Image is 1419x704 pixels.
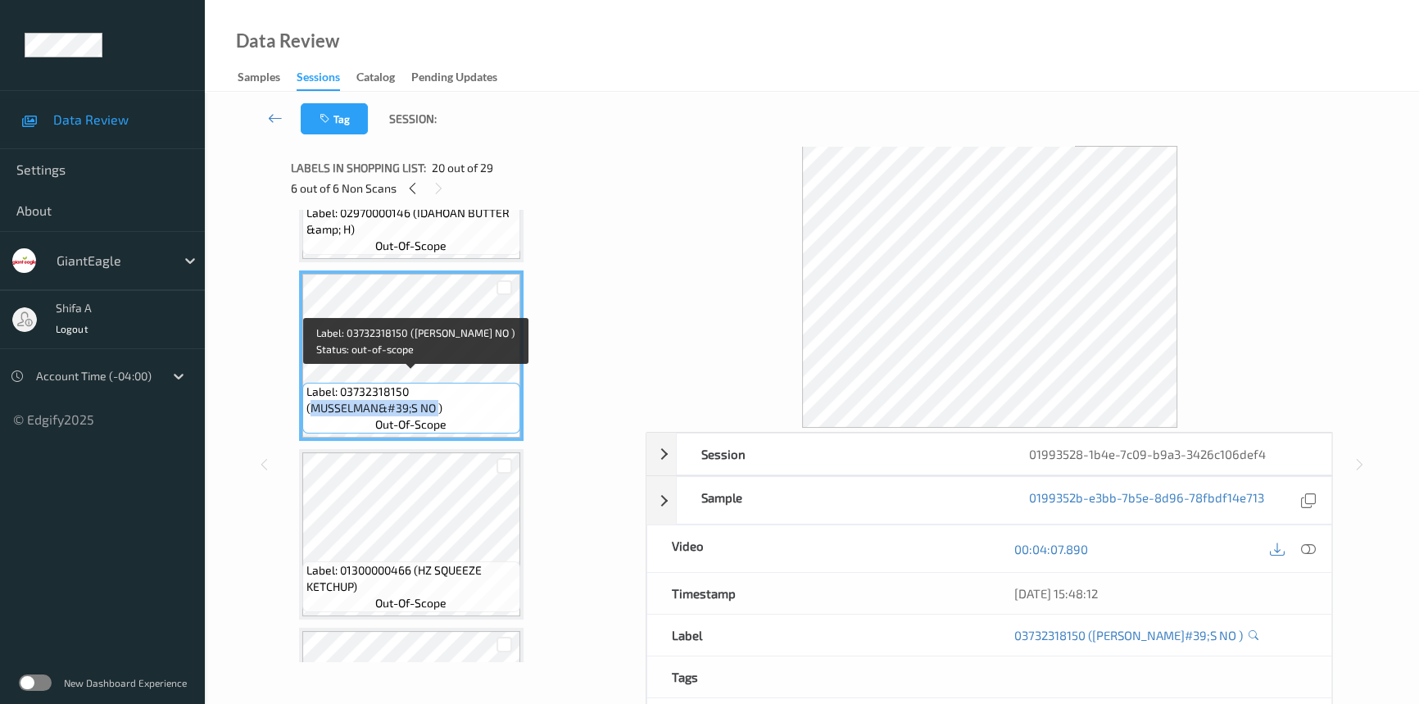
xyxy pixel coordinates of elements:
[375,238,447,254] span: out-of-scope
[1029,489,1264,511] a: 0199352b-e3bb-7b5e-8d96-78fbdf14e713
[297,69,340,91] div: Sessions
[647,656,990,697] div: Tags
[1004,434,1332,475] div: 01993528-1b4e-7c09-b9a3-3426c106def4
[238,69,280,89] div: Samples
[306,562,516,595] span: Label: 01300000466 (HZ SQUEEZE KETCHUP)
[297,66,356,91] a: Sessions
[1014,541,1088,557] a: 00:04:07.890
[647,615,990,656] div: Label
[411,66,514,89] a: Pending Updates
[306,384,516,416] span: Label: 03732318150 (MUSSELMAN&#39;S NO )
[291,178,635,198] div: 6 out of 6 Non Scans
[291,160,426,176] span: Labels in shopping list:
[677,477,1004,524] div: Sample
[236,33,339,49] div: Data Review
[1014,627,1243,643] a: 03732318150 ([PERSON_NAME]#39;S NO )
[356,66,411,89] a: Catalog
[356,69,395,89] div: Catalog
[646,476,1332,525] div: Sample0199352b-e3bb-7b5e-8d96-78fbdf14e713
[411,69,497,89] div: Pending Updates
[375,416,447,433] span: out-of-scope
[301,103,368,134] button: Tag
[1014,585,1308,602] div: [DATE] 15:48:12
[306,205,516,238] span: Label: 02970000146 (IDAHOAN BUTTER &amp; H)
[646,433,1332,475] div: Session01993528-1b4e-7c09-b9a3-3426c106def4
[389,111,437,127] span: Session:
[647,573,990,614] div: Timestamp
[677,434,1004,475] div: Session
[432,160,493,176] span: 20 out of 29
[238,66,297,89] a: Samples
[375,595,447,611] span: out-of-scope
[647,525,990,572] div: Video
